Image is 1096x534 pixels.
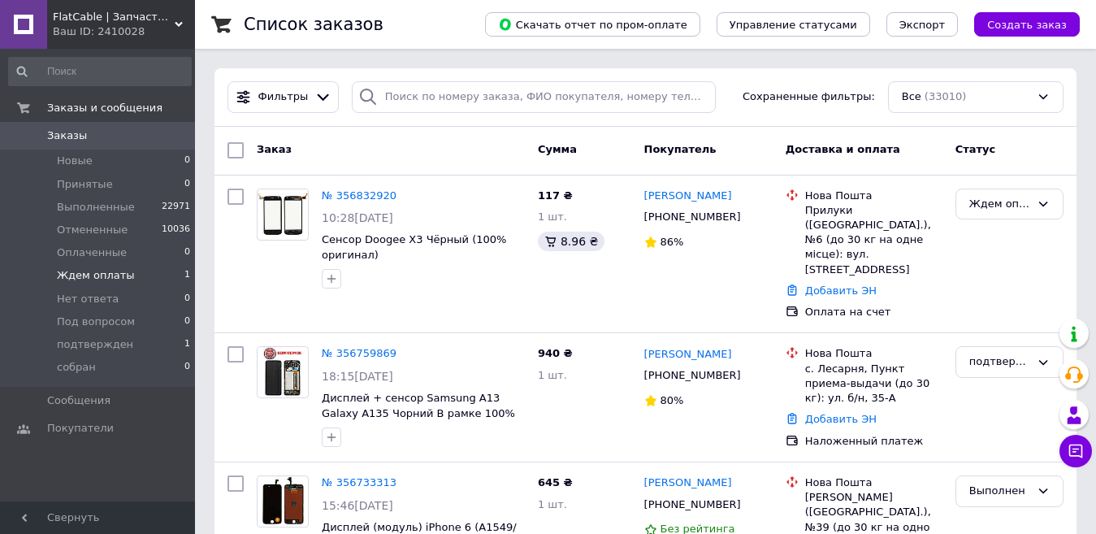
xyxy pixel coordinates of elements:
[257,143,292,155] span: Заказ
[57,337,133,352] span: подтвержден
[644,211,741,223] span: [PHONE_NUMBER]
[538,189,573,202] span: 117 ₴
[969,354,1030,371] div: подтвержден
[958,18,1080,30] a: Создать заказ
[538,498,567,510] span: 1 шт.
[184,360,190,375] span: 0
[162,223,190,237] span: 10036
[805,284,877,297] a: Добавить ЭН
[47,421,114,436] span: Покупатели
[899,19,945,31] span: Экспорт
[1059,435,1092,467] button: Чат с покупателем
[57,315,135,329] span: Под вопросом
[257,346,309,398] a: Фото товару
[717,12,870,37] button: Управление статусами
[743,89,875,105] span: Сохраненные фильтры:
[955,143,996,155] span: Статус
[538,347,573,359] span: 940 ₴
[184,245,190,260] span: 0
[644,189,732,204] a: [PERSON_NAME]
[538,232,604,251] div: 8.96 ₴
[322,211,393,224] span: 10:28[DATE]
[805,189,942,203] div: Нова Пошта
[538,476,573,488] span: 645 ₴
[925,90,967,102] span: (33010)
[8,57,192,86] input: Поиск
[987,19,1067,31] span: Создать заказ
[322,499,393,512] span: 15:46[DATE]
[47,101,162,115] span: Заказы и сообщения
[53,10,175,24] span: FlatCable | Запчасти для ремонта телефонов
[730,19,857,31] span: Управление статусами
[644,475,732,491] a: [PERSON_NAME]
[786,143,900,155] span: Доставка и оплата
[184,154,190,168] span: 0
[57,292,119,306] span: Нет ответа
[260,476,305,527] img: Фото товару
[322,392,515,434] a: Дисплей + сенсор Samsung A13 Galaxy A135 Чорний В рамке 100% SERVICE PACK
[902,89,921,105] span: Все
[162,200,190,215] span: 22971
[661,394,684,406] span: 80%
[644,369,741,381] span: [PHONE_NUMBER]
[322,233,506,261] a: Сенсор Doogee X3 Чёрный (100% оригинал)
[57,268,135,283] span: Ждем оплаты
[805,434,942,449] div: Наложенный платеж
[805,346,942,361] div: Нова Пошта
[352,81,716,113] input: Поиск по номеру заказа, ФИО покупателя, номеру телефона, Email, номеру накладной
[57,154,93,168] span: Новые
[805,475,942,490] div: Нова Пошта
[538,369,567,381] span: 1 шт.
[644,143,717,155] span: Покупатель
[57,360,96,375] span: собран
[644,498,741,510] span: [PHONE_NUMBER]
[184,292,190,306] span: 0
[969,196,1030,213] div: Ждем оплаты
[257,189,309,241] a: Фото товару
[57,200,135,215] span: Выполненные
[258,193,308,236] img: Фото товару
[805,305,942,319] div: Оплата на счет
[886,12,958,37] button: Экспорт
[644,347,732,363] a: [PERSON_NAME]
[974,12,1080,37] button: Создать заказ
[538,143,577,155] span: Сумма
[184,268,190,283] span: 1
[322,347,396,359] a: № 356759869
[57,245,127,260] span: Оплаченные
[485,12,700,37] button: Скачать отчет по пром-оплате
[805,203,942,277] div: Прилуки ([GEOGRAPHIC_DATA].), №6 (до 30 кг на одне місце): вул. [STREET_ADDRESS]
[47,128,87,143] span: Заказы
[57,223,128,237] span: Отмененные
[538,211,567,223] span: 1 шт.
[184,315,190,329] span: 0
[258,89,309,105] span: Фильтры
[184,177,190,192] span: 0
[184,337,190,352] span: 1
[969,483,1030,500] div: Выполнен
[244,15,383,34] h1: Список заказов
[661,236,684,248] span: 86%
[322,370,393,383] span: 18:15[DATE]
[498,17,687,32] span: Скачать отчет по пром-оплате
[53,24,195,39] div: Ваш ID: 2410028
[322,189,396,202] a: № 356832920
[47,393,110,408] span: Сообщения
[263,347,302,397] img: Фото товару
[805,413,877,425] a: Добавить ЭН
[805,362,942,406] div: с. Лесарня, Пункт приема-выдачи (до 30 кг): ул. б/н, 35-А
[322,476,396,488] a: № 356733313
[257,475,309,527] a: Фото товару
[57,177,113,192] span: Принятые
